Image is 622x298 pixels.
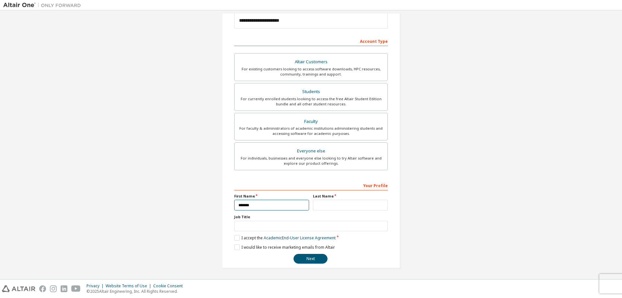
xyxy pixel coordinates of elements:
[294,254,328,264] button: Next
[238,126,384,136] div: For faculty & administrators of academic institutions administering students and accessing softwa...
[234,36,388,46] div: Account Type
[238,96,384,107] div: For currently enrolled students looking to access the free Altair Student Edition bundle and all ...
[234,180,388,190] div: Your Profile
[153,283,187,289] div: Cookie Consent
[50,285,57,292] img: instagram.svg
[3,2,84,8] img: Altair One
[238,57,384,66] div: Altair Customers
[238,87,384,96] div: Students
[106,283,153,289] div: Website Terms of Use
[234,235,336,241] label: I accept the
[238,66,384,77] div: For existing customers looking to access software downloads, HPC resources, community, trainings ...
[313,194,388,199] label: Last Name
[86,283,106,289] div: Privacy
[86,289,187,294] p: © 2025 Altair Engineering, Inc. All Rights Reserved.
[238,147,384,156] div: Everyone else
[71,285,81,292] img: youtube.svg
[264,235,336,241] a: Academic End-User License Agreement
[238,156,384,166] div: For individuals, businesses and everyone else looking to try Altair software and explore our prod...
[234,244,335,250] label: I would like to receive marketing emails from Altair
[2,285,35,292] img: altair_logo.svg
[234,214,388,220] label: Job Title
[238,117,384,126] div: Faculty
[61,285,67,292] img: linkedin.svg
[234,194,309,199] label: First Name
[39,285,46,292] img: facebook.svg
